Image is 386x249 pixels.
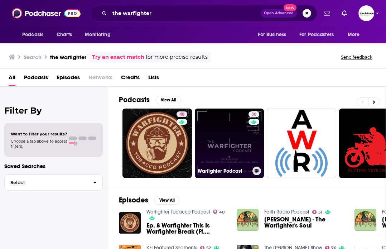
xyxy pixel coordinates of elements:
a: 40 [122,109,192,178]
a: 30Warfighter Podcast [195,109,264,178]
span: Podcasts [22,30,43,40]
span: 30 [251,111,256,118]
span: Want to filter your results? [11,131,67,137]
div: Search podcasts, credits, & more... [90,5,317,21]
button: open menu [17,28,53,42]
img: Wark, Greg - The Warfighter's Soul [354,209,376,231]
a: Lists [148,72,159,86]
a: Faith Radio Podcast [264,209,309,215]
h2: Episodes [119,196,148,205]
button: View All [155,96,181,104]
span: Open Advanced [264,11,294,15]
p: Saved Searches [4,163,103,169]
a: PodcastsView All [119,95,181,104]
button: open menu [253,28,295,42]
span: For Business [258,30,286,40]
button: open menu [295,28,344,42]
span: 40 [219,211,225,214]
span: for more precise results [146,53,208,61]
span: [PERSON_NAME] - The Warfighter's Soul [264,216,346,229]
button: View All [154,196,180,205]
button: Send feedback [339,54,375,60]
a: Credits [121,72,140,86]
a: Podcasts [24,72,48,86]
a: All [9,72,15,86]
input: Search podcasts, credits, & more... [110,8,261,19]
span: Select [5,180,87,185]
h3: Warfighter Podcast [198,168,250,174]
img: Podchaser - Follow, Share and Rate Podcasts [12,6,81,20]
a: Ep. 8 Warfighter This Is Warfighter Break (Ft. Warfighter Scuba) [146,222,228,235]
span: Monitoring [85,30,110,40]
a: EpisodesView All [119,196,180,205]
span: Charts [57,30,72,40]
img: Wark, Greg - The Warfighter's Soul [237,209,259,231]
button: open menu [343,28,369,42]
a: Show notifications dropdown [339,7,350,19]
img: User Profile [358,5,374,21]
span: Logged in as jvervelde [358,5,374,21]
span: 40 [179,111,184,118]
span: For Podcasters [299,30,334,40]
h3: Search [24,54,42,61]
span: New [284,4,296,11]
a: 30 [249,111,259,117]
a: Charts [52,28,76,42]
span: Choose a tab above to access filters. [11,139,67,149]
button: open menu [80,28,120,42]
span: Networks [88,72,112,86]
img: Ep. 8 Warfighter This Is Warfighter Break (Ft. Warfighter Scuba) [119,212,141,234]
a: Warfighter Tobacco Podcast [146,209,210,215]
a: Try an exact match [92,53,144,61]
a: Show notifications dropdown [321,7,333,19]
a: Wark, Greg - The Warfighter's Soul [264,216,346,229]
button: Open AdvancedNew [261,9,297,18]
h3: the warfighter [50,54,86,61]
button: Show profile menu [358,5,374,21]
a: 51 [312,210,323,214]
span: More [348,30,360,40]
h2: Filter By [4,105,103,116]
button: Select [4,174,103,191]
a: Episodes [57,72,80,86]
h2: Podcasts [119,95,150,104]
a: 40 [177,111,187,117]
span: 51 [318,211,322,214]
a: 40 [213,210,225,214]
